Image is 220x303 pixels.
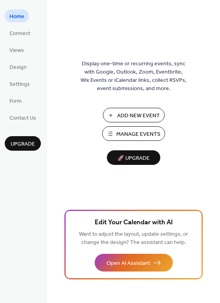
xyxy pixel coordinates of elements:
[79,229,188,248] span: Want to adjust the layout, update settings, or change the design? The assistant can help.
[103,108,165,122] button: Add New Event
[116,130,160,139] span: Manage Events
[102,126,165,141] button: Manage Events
[117,112,160,120] span: Add New Event
[5,94,26,107] a: Form
[5,60,31,73] a: Design
[5,43,29,56] a: Views
[9,80,30,89] span: Settings
[112,153,156,164] span: 🚀 Upgrade
[9,46,24,55] span: Views
[5,136,41,151] button: Upgrade
[5,111,41,124] a: Contact Us
[95,254,173,272] button: Open AI Assistant
[9,30,30,38] span: Connect
[95,217,173,228] span: Edit Your Calendar with AI
[9,97,22,105] span: Form
[5,26,35,39] a: Connect
[5,9,29,22] a: Home
[106,259,150,268] span: Open AI Assistant
[9,63,27,72] span: Design
[9,114,36,122] span: Contact Us
[5,77,35,90] a: Settings
[9,13,24,21] span: Home
[11,140,35,148] span: Upgrade
[107,150,160,165] button: 🚀 Upgrade
[81,60,187,93] span: Display one-time or recurring events, sync with Google, Outlook, Zoom, Eventbrite, Wix Events or ...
